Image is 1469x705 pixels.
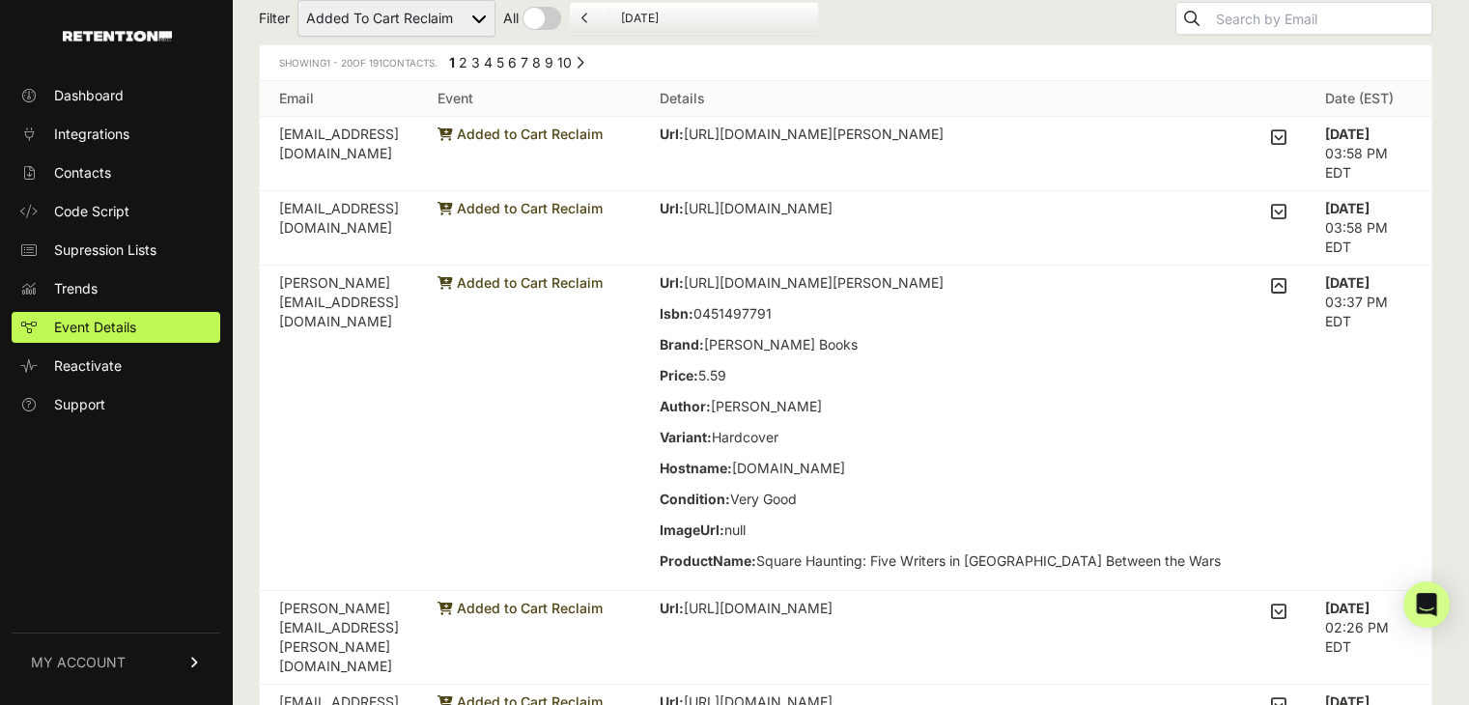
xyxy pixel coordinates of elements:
th: Date (EST) [1306,81,1431,117]
a: Page 6 [508,54,517,70]
th: Email [260,81,418,117]
span: Added to Cart Reclaim [438,200,603,216]
span: Added to Cart Reclaim [438,600,603,616]
a: Integrations [12,119,220,150]
strong: Hostname: [660,460,732,476]
strong: ImageUrl: [660,522,724,538]
span: Contacts. [366,57,438,69]
span: Support [54,395,105,414]
p: [URL][DOMAIN_NAME][PERSON_NAME] [660,273,1221,293]
strong: Url: [660,126,684,142]
p: Square Haunting: Five Writers in [GEOGRAPHIC_DATA] Between the Wars [660,551,1221,571]
strong: [DATE] [1325,274,1370,291]
strong: Brand: [660,336,704,352]
strong: ProductName: [660,552,756,569]
div: Open Intercom Messenger [1403,581,1450,628]
p: null [660,521,1221,540]
th: Details [640,81,1306,117]
td: 03:37 PM EDT [1306,266,1431,591]
p: Very Good [660,490,1221,509]
a: Contacts [12,157,220,188]
span: Filter [259,9,290,28]
a: Reactivate [12,351,220,381]
strong: Url: [660,200,684,216]
em: Page 1 [449,54,455,70]
a: Page 9 [545,54,553,70]
strong: Condition: [660,491,730,507]
p: Hardcover [660,428,1221,447]
strong: Isbn: [660,305,693,322]
a: Page 7 [521,54,528,70]
a: Page 10 [557,54,572,70]
td: [EMAIL_ADDRESS][DOMAIN_NAME] [260,191,418,266]
p: 0451497791 [660,304,1221,324]
a: Supression Lists [12,235,220,266]
span: Event Details [54,318,136,337]
strong: Variant: [660,429,712,445]
span: Code Script [54,202,129,221]
strong: [DATE] [1325,200,1370,216]
strong: Url: [660,600,684,616]
a: Page 3 [471,54,480,70]
td: [PERSON_NAME][EMAIL_ADDRESS][PERSON_NAME][DOMAIN_NAME] [260,591,418,685]
span: Dashboard [54,86,124,105]
span: Trends [54,279,98,298]
a: Dashboard [12,80,220,111]
p: [PERSON_NAME] [660,397,1221,416]
img: Retention.com [63,31,172,42]
td: 03:58 PM EDT [1306,117,1431,191]
a: Trends [12,273,220,304]
span: Added to Cart Reclaim [438,126,603,142]
strong: Price: [660,367,698,383]
a: Page 5 [496,54,504,70]
span: Added to Cart Reclaim [438,274,603,291]
strong: Url: [660,274,684,291]
td: 03:58 PM EDT [1306,191,1431,266]
input: Search by Email [1212,6,1431,33]
p: [URL][DOMAIN_NAME][PERSON_NAME] [660,125,1256,144]
p: 5.59 [660,366,1221,385]
td: 02:26 PM EDT [1306,591,1431,685]
a: Support [12,389,220,420]
div: Showing of [279,53,438,72]
a: Page 8 [532,54,541,70]
strong: Author: [660,398,711,414]
strong: [DATE] [1325,600,1370,616]
p: [PERSON_NAME] Books [660,335,1221,354]
span: Contacts [54,163,111,183]
a: Code Script [12,196,220,227]
span: Supression Lists [54,240,156,260]
td: [PERSON_NAME][EMAIL_ADDRESS][DOMAIN_NAME] [260,266,418,591]
div: Pagination [445,53,584,77]
span: Integrations [54,125,129,144]
span: MY ACCOUNT [31,653,126,672]
a: Page 4 [484,54,493,70]
span: 191 [369,57,382,69]
span: Reactivate [54,356,122,376]
td: [EMAIL_ADDRESS][DOMAIN_NAME] [260,117,418,191]
a: Event Details [12,312,220,343]
a: MY ACCOUNT [12,633,220,691]
p: [DOMAIN_NAME] [660,459,1221,478]
th: Event [418,81,640,117]
span: 1 - 20 [326,57,353,69]
strong: [DATE] [1325,126,1370,142]
p: [URL][DOMAIN_NAME] [660,599,1256,618]
a: Page 2 [459,54,467,70]
p: [URL][DOMAIN_NAME] [660,199,1256,218]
